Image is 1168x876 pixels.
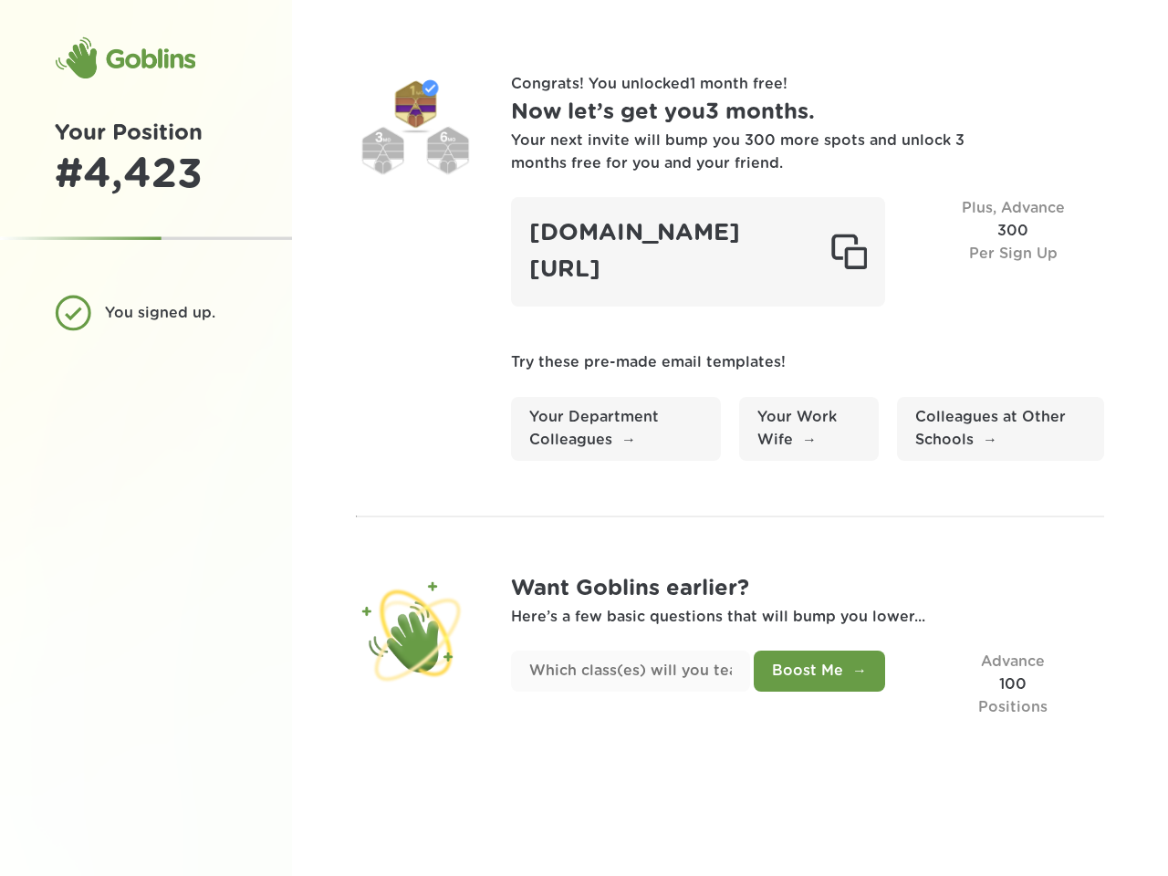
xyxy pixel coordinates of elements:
p: Try these pre-made email templates! [511,351,1104,374]
span: Plus, Advance [962,201,1065,215]
a: Colleagues at Other Schools [897,397,1104,461]
div: 100 [922,651,1104,718]
span: Per Sign Up [969,246,1058,261]
p: Congrats! You unlocked 1 month free ! [511,73,1104,96]
input: Which class(es) will you teach this year? [511,651,750,692]
h1: Your Position [55,117,237,151]
div: [DOMAIN_NAME][URL] [511,197,885,306]
a: Your Department Colleagues [511,397,721,461]
button: Boost Me [754,651,885,692]
h1: Now let’s get you 3 months . [511,96,1104,130]
div: Your next invite will bump you 300 more spots and unlock 3 months free for you and your friend. [511,130,967,175]
div: # 4,423 [55,151,237,200]
div: 300 [922,197,1104,306]
div: You signed up. [105,302,224,325]
div: Goblins [55,36,195,80]
h1: Want Goblins earlier? [511,572,1104,606]
p: Here’s a few basic questions that will bump you lower... [511,606,1104,629]
span: Positions [978,700,1048,714]
span: Advance [981,654,1045,669]
a: Your Work Wife [739,397,879,461]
